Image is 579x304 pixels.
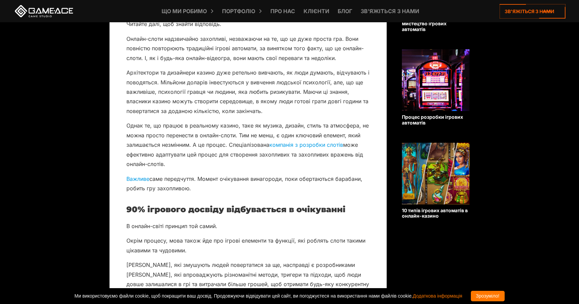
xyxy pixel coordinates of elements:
[222,8,255,15] font: Портфоліо
[126,223,217,229] font: В онлайн-світі принцип той самий.
[270,8,295,15] font: Про нас
[126,122,369,148] font: Однак те, що працює в реальному казино, таке як музика, дизайн, стиль та атмосфера, не можна прос...
[402,49,469,111] img: Пов'язані
[126,175,149,182] a: Важливе
[500,4,565,19] a: Зв'яжіться з нами
[304,8,329,15] font: Клієнти
[126,175,362,192] font: . Момент очікування винагороди, поки обертаються барабани, робить гру захопливою.
[338,8,352,15] font: Блог
[74,293,413,299] font: Ми використовуємо файли cookie, щоб покращити ваш досвід. Продовжуючи відвідувати цей сайт, ви по...
[149,175,194,182] font: саме передчуття
[162,8,207,15] font: Що ми робимо
[402,114,463,126] font: Процес розробки ігрових автоматів
[476,293,500,299] font: Зрозуміло!
[126,204,345,214] font: 90% ігрового досвіду відбувається в очікуванні
[402,49,469,126] a: Процес розробки ігрових автоматів
[402,143,469,219] a: 10 типів ігрових автоматів в онлайн-казино
[402,15,468,32] font: Все, що ви хотіли знати про мистецтво ігрових автоматів
[413,293,462,299] a: Додаткова інформація
[126,35,364,61] font: Онлайн-слоти надзвичайно захопливі, незважаючи на те, що це дуже проста гра. Вони повністю повтор...
[402,143,469,204] img: Пов'язані
[126,141,363,167] font: може ефективно адаптувати цей процес для створення захопливих та захопливих вражень від онлайн-сл...
[126,237,365,253] font: Окрім процесу, мова також йде про ігрові елементи та функції, які роблять слоти такими цікавими т...
[126,69,369,114] font: Архітектори та дизайнери казино дуже ретельно вивчають, як люди думають, відчувають і поводяться....
[361,8,419,15] font: Зв'яжіться з нами
[126,261,369,297] font: [PERSON_NAME], які змушують людей повертатися за ще, насправді є розробниками [PERSON_NAME], які ...
[402,208,468,219] font: 10 типів ігрових автоматів в онлайн-казино
[269,141,343,148] a: компанія з розробки слотів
